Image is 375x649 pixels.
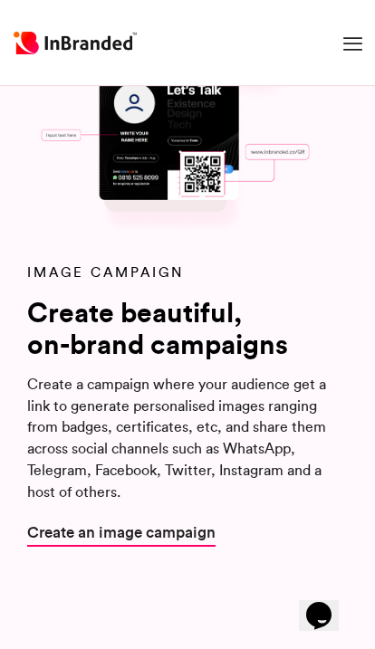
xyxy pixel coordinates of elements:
img: Inbranded [14,32,137,54]
p: Image Campaign [27,262,348,282]
p: Create a campaign where your audience get a link to generate personalised images ranging from bad... [27,374,348,502]
a: Create an image campaign [27,520,216,543]
iframe: chat widget [299,577,357,631]
h6: Create beautiful, on-brand campaigns [27,297,348,359]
